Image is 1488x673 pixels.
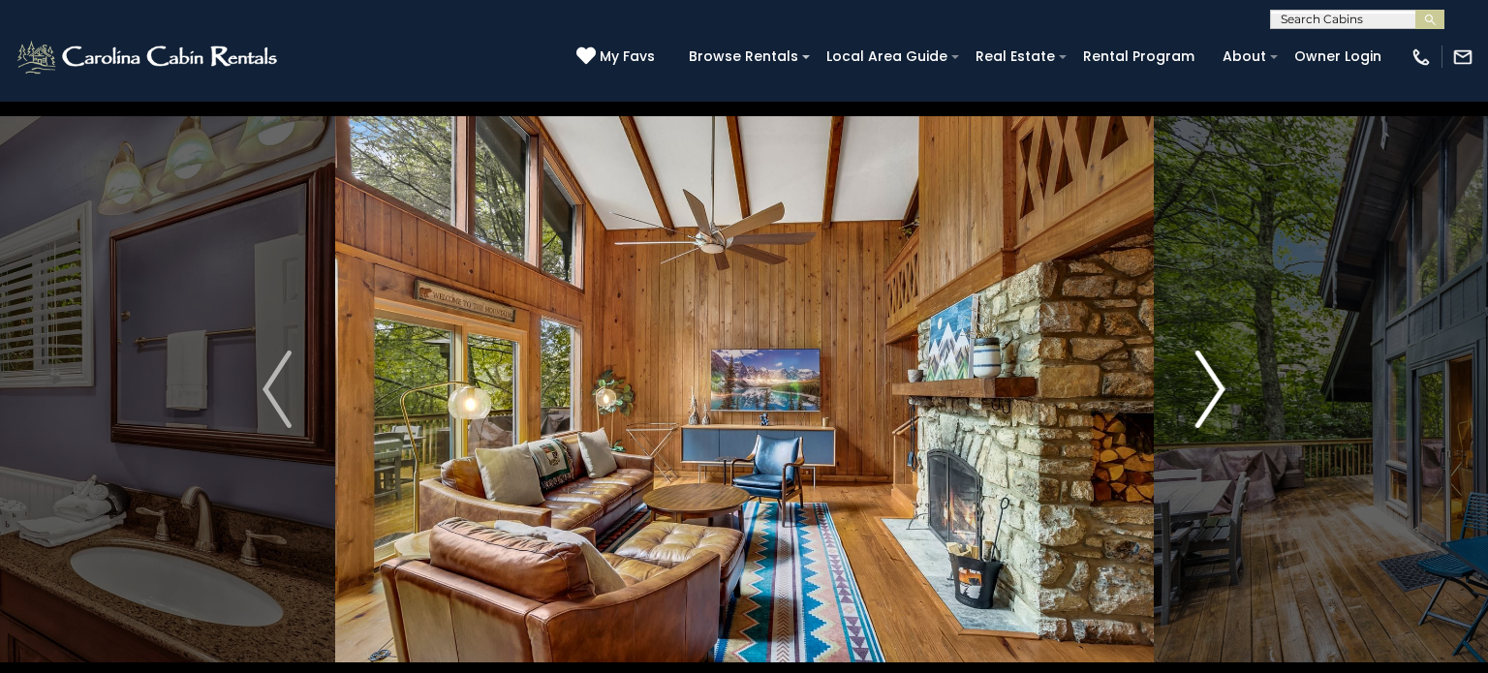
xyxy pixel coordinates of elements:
[1073,42,1204,72] a: Rental Program
[679,42,808,72] a: Browse Rentals
[1285,42,1391,72] a: Owner Login
[15,38,283,76] img: White-1-2.png
[966,42,1065,72] a: Real Estate
[600,46,655,67] span: My Favs
[1213,42,1276,72] a: About
[1452,46,1473,68] img: mail-regular-white.png
[576,46,660,68] a: My Favs
[1410,46,1432,68] img: phone-regular-white.png
[817,42,957,72] a: Local Area Guide
[1196,351,1225,428] img: arrow
[263,351,292,428] img: arrow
